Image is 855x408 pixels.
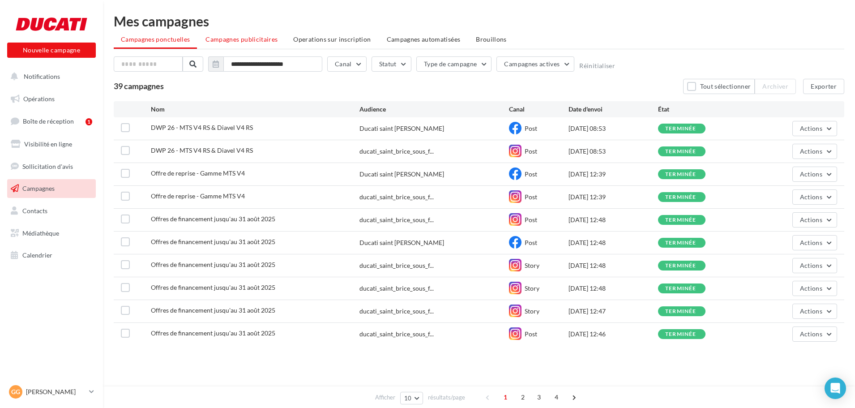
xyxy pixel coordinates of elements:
[569,284,658,293] div: [DATE] 12:48
[359,330,434,339] span: ducati_saint_brice_sous_f...
[800,216,822,223] span: Actions
[22,185,55,192] span: Campagnes
[359,124,444,133] div: Ducati saint [PERSON_NAME]
[11,387,20,396] span: Gg
[569,215,658,224] div: [DATE] 12:48
[24,73,60,80] span: Notifications
[476,35,507,43] span: Brouillons
[569,193,658,202] div: [DATE] 12:39
[359,215,434,224] span: ducati_saint_brice_sous_f...
[151,306,275,314] span: Offres de financement jusqu'au 31 août 2025
[404,395,412,402] span: 10
[792,258,837,273] button: Actions
[359,238,444,247] div: Ducati saint [PERSON_NAME]
[569,124,658,133] div: [DATE] 08:53
[293,35,371,43] span: Operations sur inscription
[359,105,509,114] div: Audience
[498,390,513,404] span: 1
[800,170,822,178] span: Actions
[151,124,253,131] span: DWP 26 - MTS V4 RS & Diavel V4 RS
[525,170,537,178] span: Post
[579,62,615,69] button: Réinitialiser
[5,67,94,86] button: Notifications
[5,112,98,131] a: Boîte de réception1
[665,263,697,269] div: terminée
[525,193,537,201] span: Post
[665,286,697,292] div: terminée
[151,261,275,268] span: Offres de financement jusqu'au 31 août 2025
[665,126,697,132] div: terminée
[7,43,96,58] button: Nouvelle campagne
[683,79,755,94] button: Tout sélectionner
[665,240,697,246] div: terminée
[327,56,367,72] button: Canal
[792,189,837,205] button: Actions
[151,283,275,291] span: Offres de financement jusqu'au 31 août 2025
[359,261,434,270] span: ducati_saint_brice_sous_f...
[151,146,253,154] span: DWP 26 - MTS V4 RS & Diavel V4 RS
[85,118,92,125] div: 1
[151,215,275,223] span: Offres de financement jusqu'au 31 août 2025
[5,135,98,154] a: Visibilité en ligne
[496,56,574,72] button: Campagnes actives
[359,193,434,202] span: ducati_saint_brice_sous_f...
[151,192,245,200] span: Offre de reprise - Gamme MTS V4
[525,239,537,246] span: Post
[800,284,822,292] span: Actions
[375,393,395,402] span: Afficher
[5,157,98,176] a: Sollicitation d'avis
[151,329,275,337] span: Offres de financement jusqu'au 31 août 2025
[23,95,55,103] span: Opérations
[792,212,837,228] button: Actions
[151,169,245,177] span: Offre de reprise - Gamme MTS V4
[800,193,822,201] span: Actions
[151,238,275,245] span: Offres de financement jusqu'au 31 août 2025
[792,235,837,250] button: Actions
[525,216,537,223] span: Post
[205,35,278,43] span: Campagnes publicitaires
[400,392,423,404] button: 10
[800,330,822,338] span: Actions
[792,144,837,159] button: Actions
[22,207,47,215] span: Contacts
[359,147,434,156] span: ducati_saint_brice_sous_f...
[359,284,434,293] span: ducati_saint_brice_sous_f...
[5,246,98,265] a: Calendrier
[525,262,539,269] span: Story
[5,202,98,220] a: Contacts
[22,251,52,259] span: Calendrier
[569,238,658,247] div: [DATE] 12:48
[665,194,697,200] div: terminée
[387,35,461,43] span: Campagnes automatisées
[525,125,537,132] span: Post
[114,81,164,91] span: 39 campagnes
[569,170,658,179] div: [DATE] 12:39
[151,105,360,114] div: Nom
[569,330,658,339] div: [DATE] 12:46
[428,393,465,402] span: résultats/page
[658,105,748,114] div: État
[569,261,658,270] div: [DATE] 12:48
[114,14,844,28] div: Mes campagnes
[525,307,539,315] span: Story
[359,307,434,316] span: ducati_saint_brice_sous_f...
[416,56,492,72] button: Type de campagne
[800,147,822,155] span: Actions
[525,284,539,292] span: Story
[665,172,697,177] div: terminée
[509,105,569,114] div: Canal
[504,60,560,68] span: Campagnes actives
[800,239,822,246] span: Actions
[665,217,697,223] div: terminée
[569,307,658,316] div: [DATE] 12:47
[516,390,530,404] span: 2
[532,390,546,404] span: 3
[792,326,837,342] button: Actions
[5,224,98,243] a: Médiathèque
[755,79,796,94] button: Archiver
[359,170,444,179] div: Ducati saint [PERSON_NAME]
[800,307,822,315] span: Actions
[792,121,837,136] button: Actions
[22,229,59,237] span: Médiathèque
[549,390,564,404] span: 4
